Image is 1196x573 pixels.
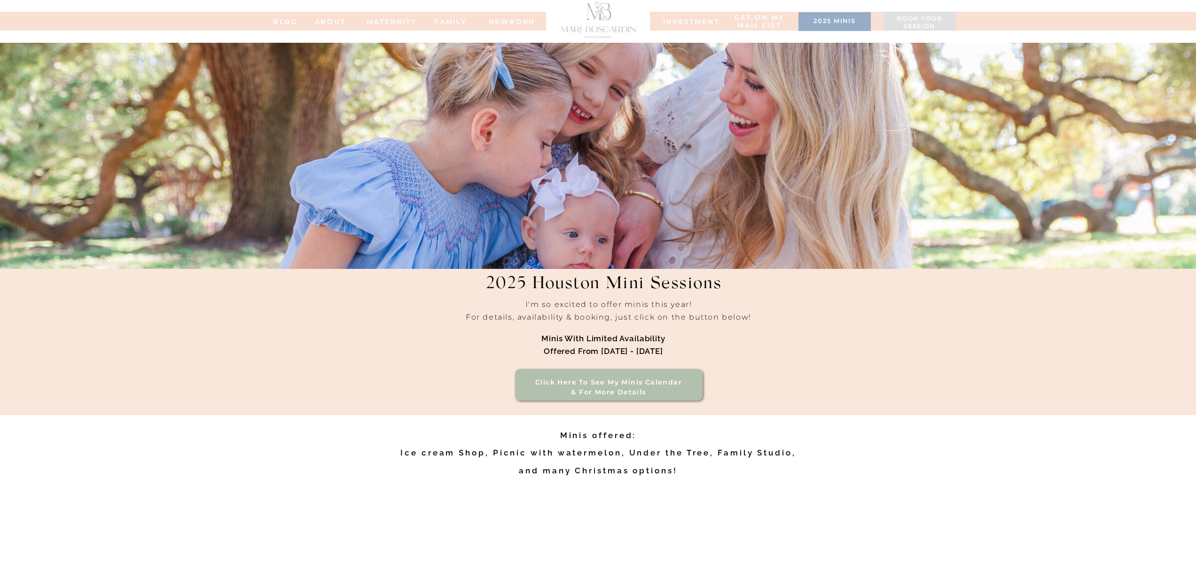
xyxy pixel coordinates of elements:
a: BLOG [267,18,305,24]
a: MATERNITY [367,18,404,24]
a: NEWBORN [485,18,539,24]
h2: Minis offered: Ice cream Shop, Picnic with watermelon, Under the Tree, Family Studio, and many Ch... [391,427,806,485]
h1: Minis with limited availability offered from [DATE] - [DATE] [473,332,735,359]
a: 2025 minis [803,17,866,27]
a: ABOUT [305,18,356,24]
a: Get on my MAIL list [733,14,786,30]
a: Book your session [888,15,951,31]
a: Click here to see my minis calendar& for more details [529,377,689,398]
h1: 2025 Houston Mini Sessions [459,275,749,305]
a: FAMILy [432,18,469,24]
h3: Click here to see my minis calendar & for more details [529,377,689,398]
a: INVESTMENT [663,18,710,24]
h2: I'm so excited to offer minis this year! For details, availability & booking, just click on the b... [379,298,838,342]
